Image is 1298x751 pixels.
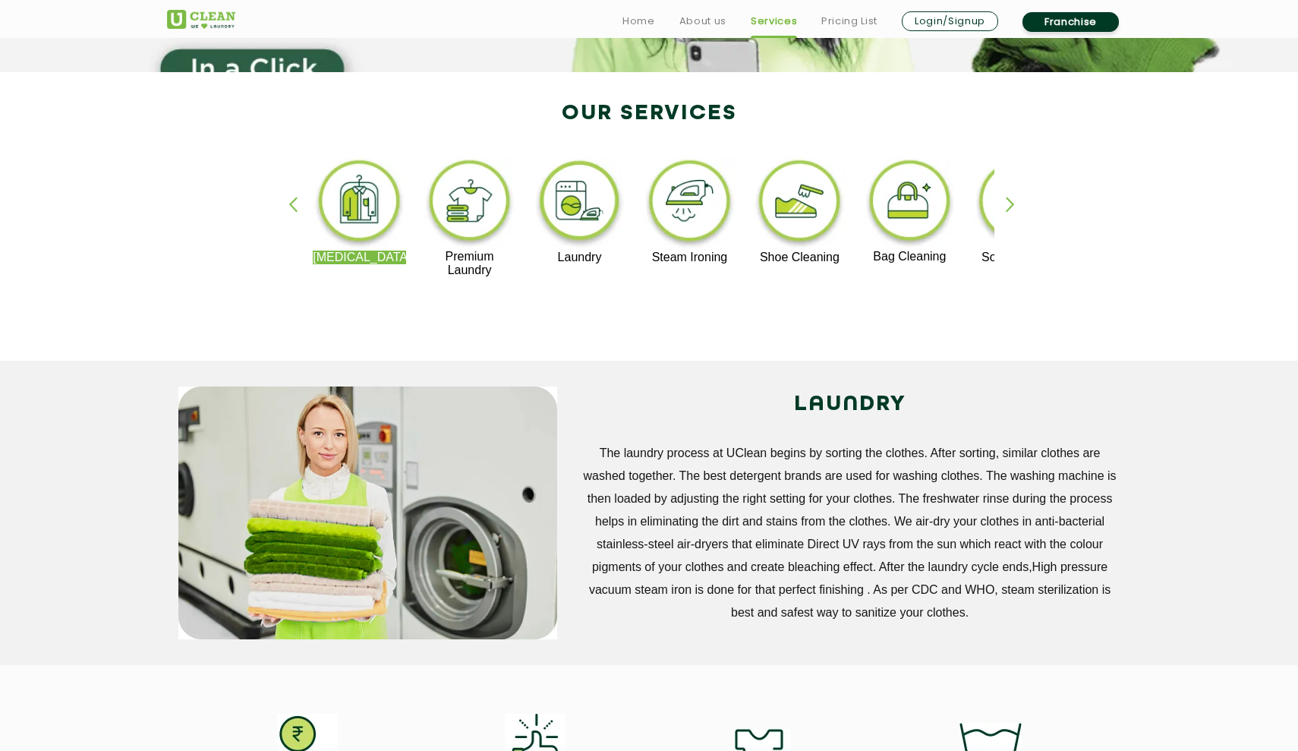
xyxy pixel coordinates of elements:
[167,10,235,29] img: UClean Laundry and Dry Cleaning
[533,251,626,264] p: Laundry
[973,251,1066,264] p: Sofa Cleaning
[753,156,846,251] img: shoe_cleaning_11zon.webp
[580,387,1120,423] h2: LAUNDRY
[863,156,956,250] img: bag_cleaning_11zon.webp
[643,156,736,251] img: steam_ironing_11zon.webp
[902,11,998,31] a: Login/Signup
[423,250,516,277] p: Premium Laundry
[643,251,736,264] p: Steam Ironing
[313,251,406,264] p: [MEDICAL_DATA]
[178,387,557,639] img: service_main_image_11zon.webp
[973,156,1066,251] img: sofa_cleaning_11zon.webp
[533,156,626,251] img: laundry_cleaning_11zon.webp
[423,156,516,250] img: premium_laundry_cleaning_11zon.webp
[821,12,877,30] a: Pricing List
[863,250,956,263] p: Bag Cleaning
[751,12,797,30] a: Services
[622,12,655,30] a: Home
[753,251,846,264] p: Shoe Cleaning
[313,156,406,251] img: dry_cleaning_11zon.webp
[580,442,1120,624] p: The laundry process at UClean begins by sorting the clothes. After sorting, similar clothes are w...
[679,12,726,30] a: About us
[1022,12,1119,32] a: Franchise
